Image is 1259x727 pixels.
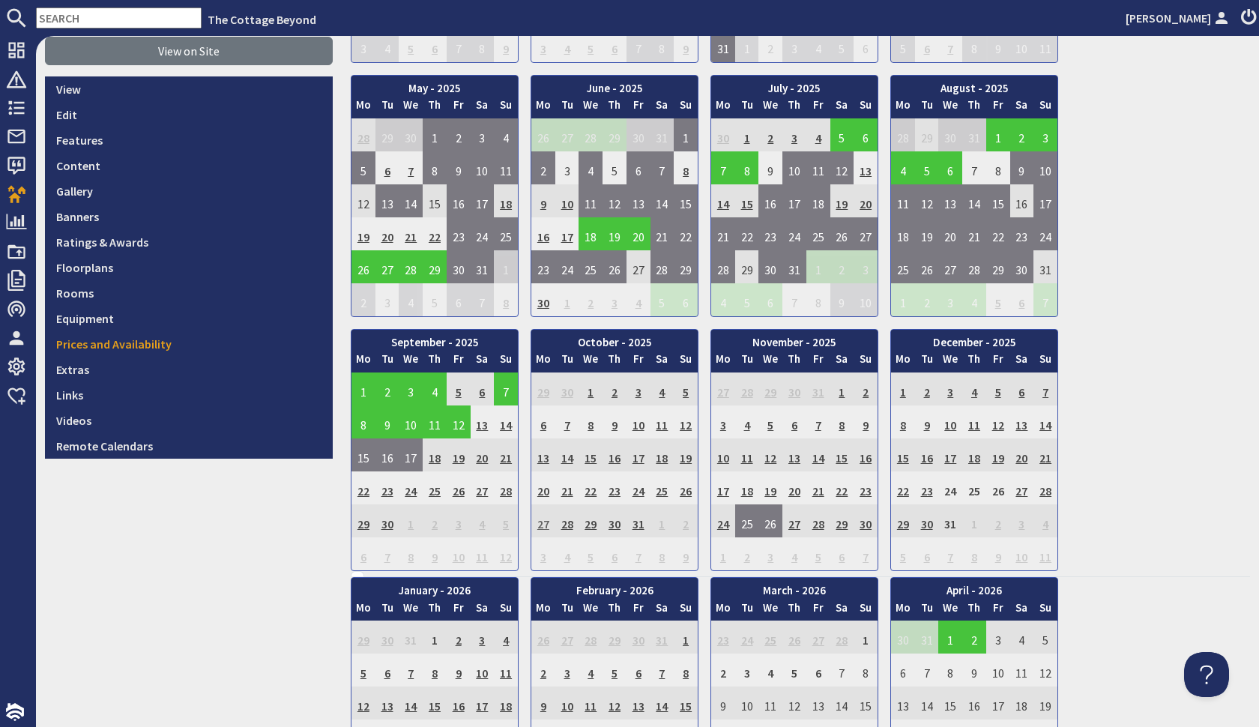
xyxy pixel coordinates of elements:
td: 6 [938,151,962,184]
td: 23 [531,250,555,283]
th: Fr [806,97,830,118]
td: 20 [627,217,650,250]
th: Th [423,351,447,372]
td: 28 [579,118,603,151]
th: November - 2025 [711,330,878,352]
th: Su [674,97,698,118]
td: 30 [399,118,423,151]
a: Links [45,382,333,408]
th: Su [494,351,518,372]
td: 9 [758,151,782,184]
td: 10 [1033,151,1057,184]
th: Mo [531,351,555,372]
th: Sa [471,351,495,372]
a: Prices and Availability [45,331,333,357]
td: 22 [735,217,759,250]
td: 2 [758,118,782,151]
td: 5 [674,372,698,405]
td: 18 [579,217,603,250]
td: 6 [1010,283,1034,316]
td: 5 [830,118,854,151]
th: Fr [627,351,650,372]
td: 6 [471,372,495,405]
td: 28 [650,250,674,283]
th: July - 2025 [711,76,878,97]
a: Equipment [45,306,333,331]
td: 3 [627,372,650,405]
td: 11 [1033,29,1057,62]
td: 5 [830,29,854,62]
td: 27 [711,372,735,405]
td: 26 [351,250,375,283]
td: 12 [603,184,627,217]
td: 31 [806,372,830,405]
a: Banners [45,204,333,229]
td: 14 [962,184,986,217]
td: 11 [579,184,603,217]
th: Tu [915,351,939,372]
td: 10 [555,184,579,217]
img: staytech_i_w-64f4e8e9ee0a9c174fd5317b4b171b261742d2d393467e5bdba4413f4f884c10.svg [6,703,24,721]
td: 5 [579,29,603,62]
th: Su [854,97,878,118]
th: October - 2025 [531,330,698,352]
td: 31 [1033,250,1057,283]
th: Mo [711,97,735,118]
th: Th [962,97,986,118]
th: Sa [650,351,674,372]
td: 2 [603,372,627,405]
th: Fr [806,351,830,372]
td: 4 [375,29,399,62]
a: Rooms [45,280,333,306]
td: 22 [674,217,698,250]
th: Su [854,351,878,372]
th: May - 2025 [351,76,518,97]
td: 31 [962,118,986,151]
td: 31 [711,29,735,62]
td: 27 [854,217,878,250]
td: 29 [674,250,698,283]
td: 17 [471,184,495,217]
td: 3 [555,151,579,184]
a: Content [45,153,333,178]
td: 12 [915,184,939,217]
td: 6 [627,151,650,184]
td: 7 [627,29,650,62]
td: 31 [471,250,495,283]
td: 30 [938,118,962,151]
td: 7 [711,151,735,184]
td: 7 [471,283,495,316]
td: 4 [627,283,650,316]
td: 15 [986,184,1010,217]
td: 4 [579,151,603,184]
td: 23 [1010,217,1034,250]
td: 6 [447,283,471,316]
td: 5 [351,151,375,184]
td: 2 [830,250,854,283]
td: 5 [735,283,759,316]
th: Sa [1010,97,1034,118]
td: 9 [986,29,1010,62]
th: Mo [351,97,375,118]
a: Features [45,127,333,153]
td: 28 [891,118,915,151]
td: 3 [531,29,555,62]
td: 26 [915,250,939,283]
td: 30 [758,250,782,283]
td: 2 [375,372,399,405]
th: Su [1033,97,1057,118]
td: 14 [650,184,674,217]
td: 4 [806,118,830,151]
td: 7 [494,372,518,405]
td: 28 [962,250,986,283]
td: 3 [782,29,806,62]
td: 24 [471,217,495,250]
th: Tu [375,97,399,118]
td: 7 [962,151,986,184]
td: 5 [603,151,627,184]
td: 9 [531,184,555,217]
td: 7 [782,283,806,316]
td: 5 [650,283,674,316]
td: 6 [674,283,698,316]
td: 2 [351,283,375,316]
